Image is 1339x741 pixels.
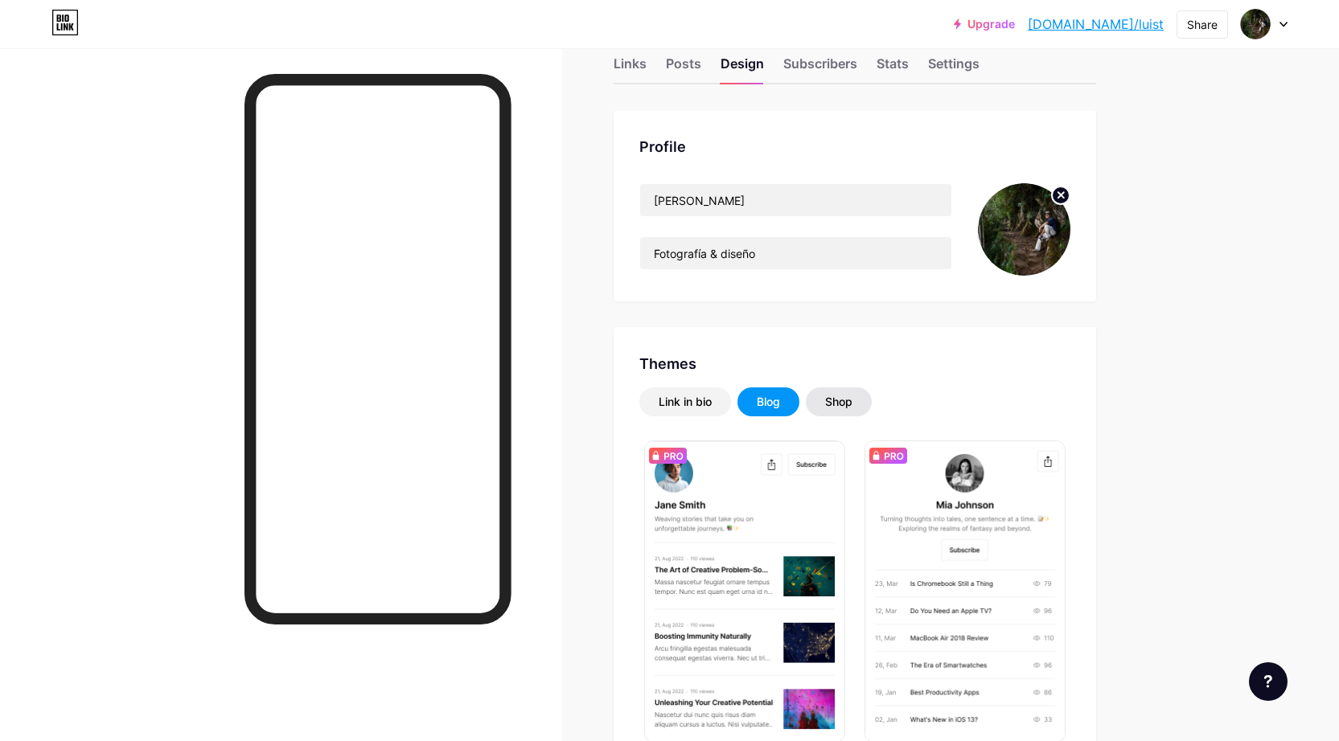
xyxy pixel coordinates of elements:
div: Stats [877,54,909,83]
img: Luis Torres [978,183,1070,276]
div: Design [721,54,764,83]
div: Blog [757,394,780,410]
div: Subscribers [783,54,857,83]
div: Settings [928,54,980,83]
input: Name [640,184,951,216]
div: Links [614,54,647,83]
img: Luis Torres [1240,9,1271,39]
a: Upgrade [954,18,1015,31]
div: Shop [825,394,852,410]
div: Themes [639,353,1070,375]
div: Link in bio [659,394,712,410]
div: Share [1187,16,1218,33]
a: [DOMAIN_NAME]/luist [1028,14,1164,34]
div: Posts [666,54,701,83]
input: Bio [640,237,951,269]
div: Profile [639,136,1070,158]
